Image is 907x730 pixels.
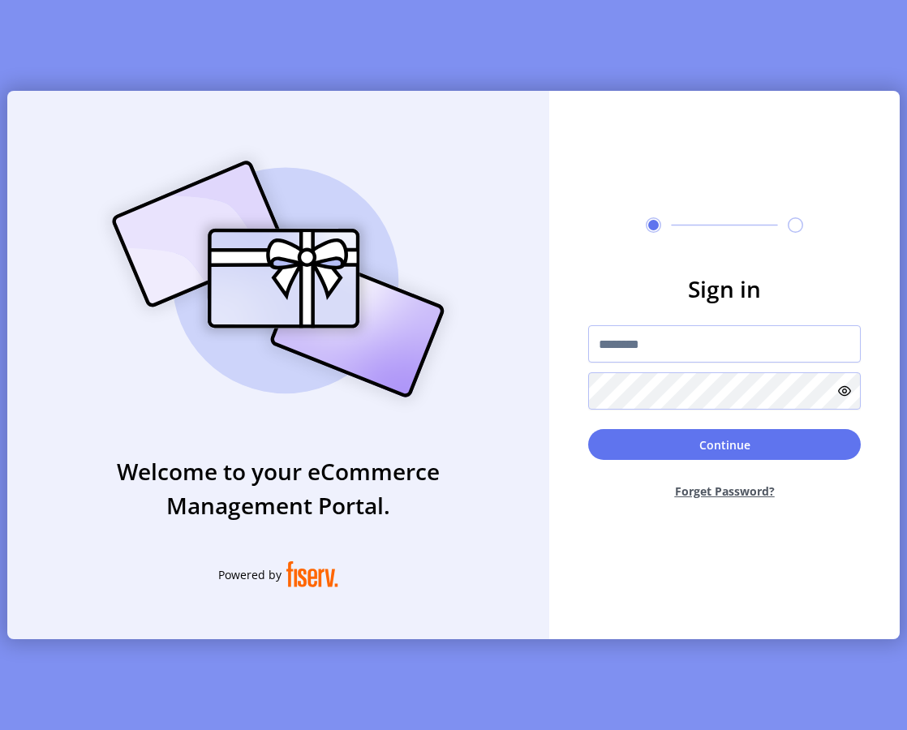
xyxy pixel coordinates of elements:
[218,566,282,583] span: Powered by
[88,143,469,415] img: card_Illustration.svg
[588,272,861,306] h3: Sign in
[588,470,861,513] button: Forget Password?
[7,454,549,522] h3: Welcome to your eCommerce Management Portal.
[588,429,861,460] button: Continue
